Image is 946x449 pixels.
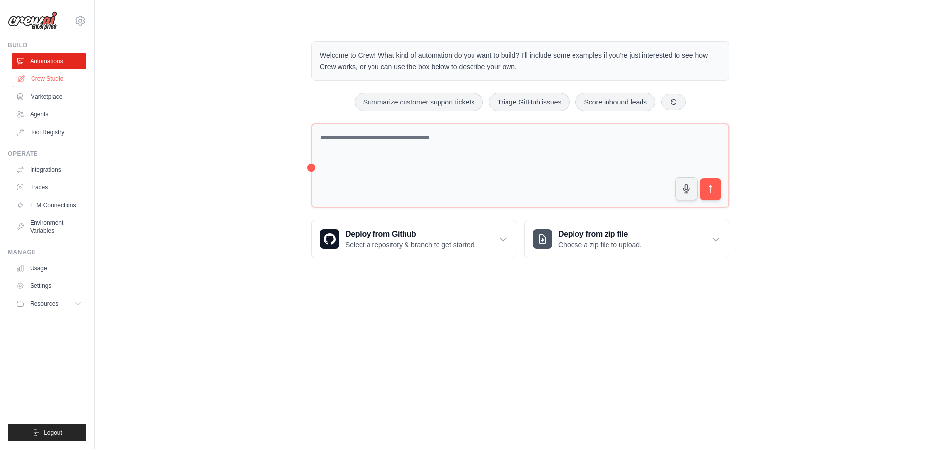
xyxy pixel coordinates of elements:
a: LLM Connections [12,197,86,213]
h3: Deploy from zip file [558,228,642,240]
div: Operate [8,150,86,158]
a: Marketplace [12,89,86,104]
div: Build [8,41,86,49]
a: Tool Registry [12,124,86,140]
button: Resources [12,296,86,311]
button: Logout [8,424,86,441]
a: Usage [12,260,86,276]
span: Logout [44,429,62,437]
p: Select a repository & branch to get started. [345,240,476,250]
span: Resources [30,300,58,308]
a: Settings [12,278,86,294]
a: Environment Variables [12,215,86,239]
button: Triage GitHub issues [489,93,570,111]
a: Agents [12,106,86,122]
p: Choose a zip file to upload. [558,240,642,250]
a: Automations [12,53,86,69]
button: Score inbound leads [575,93,655,111]
img: Logo [8,11,57,30]
div: Manage [8,248,86,256]
a: Traces [12,179,86,195]
a: Crew Studio [13,71,87,87]
h3: Deploy from Github [345,228,476,240]
button: Summarize customer support tickets [355,93,483,111]
a: Integrations [12,162,86,177]
p: Welcome to Crew! What kind of automation do you want to build? I'll include some examples if you'... [320,50,721,72]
